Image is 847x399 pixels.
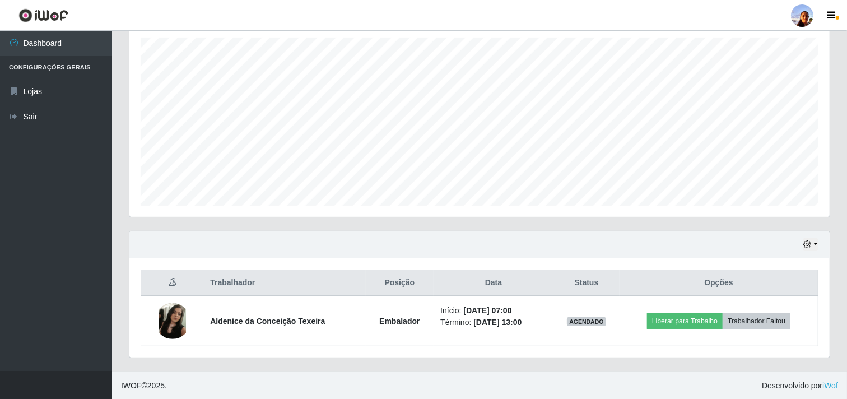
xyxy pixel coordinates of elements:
[473,318,522,327] time: [DATE] 13:00
[121,381,142,390] span: IWOF
[440,305,547,317] li: Início:
[553,270,620,296] th: Status
[822,381,838,390] a: iWof
[379,317,420,326] strong: Embalador
[723,313,790,329] button: Trabalhador Faltou
[463,306,511,315] time: [DATE] 07:00
[762,380,838,392] span: Desenvolvido por
[210,317,325,326] strong: Aldenice da Conceição Texeira
[440,317,547,328] li: Término:
[18,8,68,22] img: CoreUI Logo
[121,380,167,392] span: © 2025 .
[620,270,818,296] th: Opções
[567,317,606,326] span: AGENDADO
[366,270,434,296] th: Posição
[155,303,190,339] img: 1744494663000.jpeg
[434,270,553,296] th: Data
[203,270,365,296] th: Trabalhador
[647,313,723,329] button: Liberar para Trabalho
